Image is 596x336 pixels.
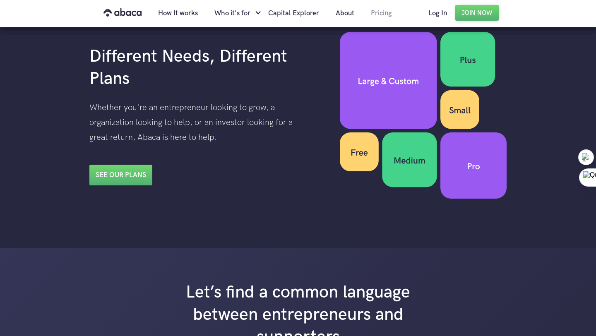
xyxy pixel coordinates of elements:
[89,46,313,90] h1: Different Needs, Different Plans
[89,100,313,145] div: Whether you're an entrepreneur looking to grow, a organization looking to help, or an investor lo...
[89,165,152,185] a: See our plans
[455,5,499,21] a: Join Now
